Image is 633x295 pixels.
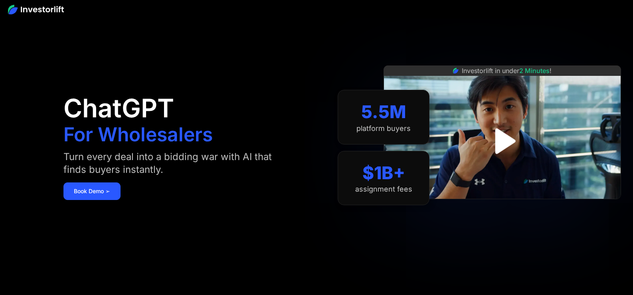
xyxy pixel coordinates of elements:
[63,95,174,121] h1: ChatGPT
[362,162,405,184] div: $1B+
[356,124,411,133] div: platform buyers
[519,67,550,75] span: 2 Minutes
[355,185,412,194] div: assignment fees
[63,182,121,200] a: Book Demo ➢
[485,123,520,159] a: open lightbox
[462,66,552,75] div: Investorlift in under !
[443,203,562,213] iframe: Customer reviews powered by Trustpilot
[63,125,213,144] h1: For Wholesalers
[361,101,406,123] div: 5.5M
[63,150,294,176] div: Turn every deal into a bidding war with AI that finds buyers instantly.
